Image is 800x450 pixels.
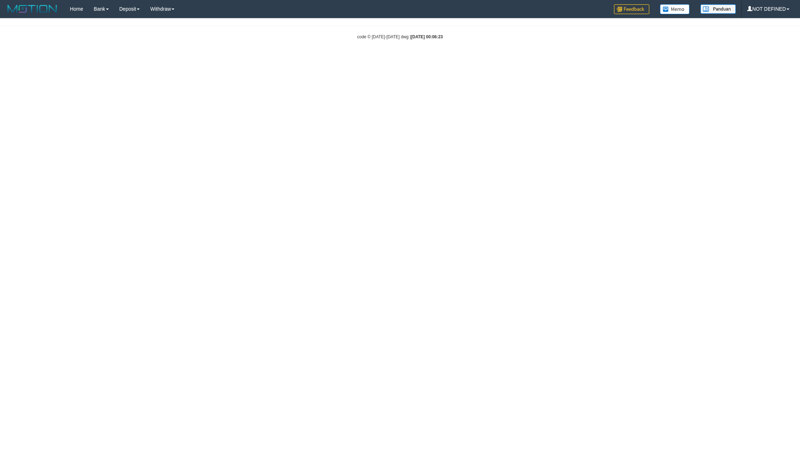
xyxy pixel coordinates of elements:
img: MOTION_logo.png [5,4,59,14]
strong: [DATE] 00:06:23 [411,34,443,39]
small: code © [DATE]-[DATE] dwg | [357,34,443,39]
img: panduan.png [700,4,736,14]
img: Feedback.jpg [614,4,649,14]
img: Button%20Memo.svg [660,4,690,14]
